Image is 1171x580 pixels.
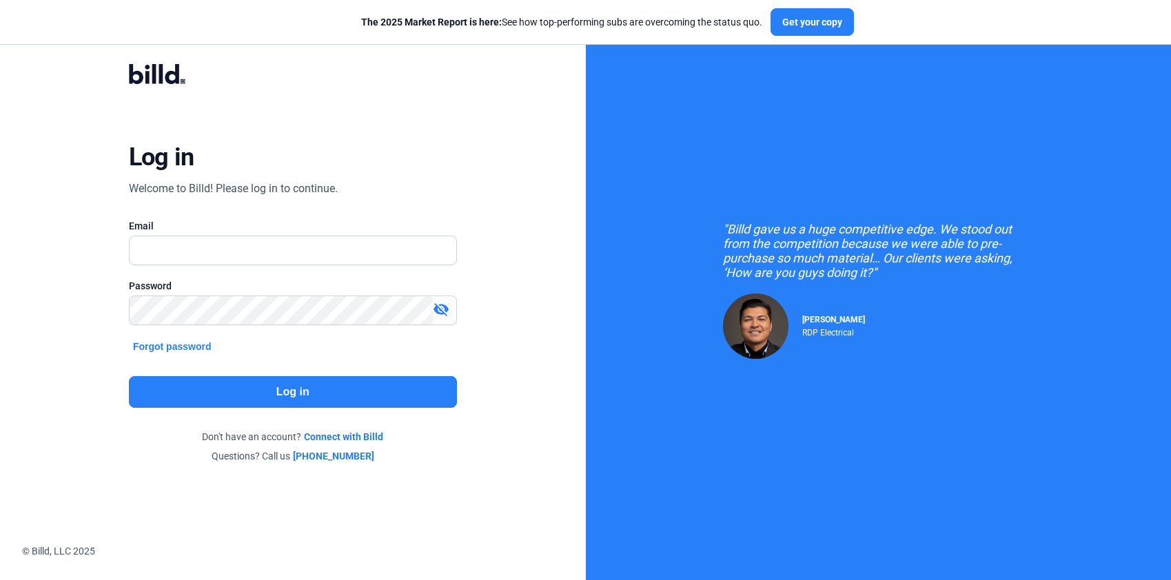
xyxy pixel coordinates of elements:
[129,142,194,172] div: Log in
[129,449,457,463] div: Questions? Call us
[771,8,854,36] button: Get your copy
[129,279,457,293] div: Password
[304,430,383,444] a: Connect with Billd
[129,180,338,197] div: Welcome to Billd! Please log in to continue.
[361,15,762,29] div: See how top-performing subs are overcoming the status quo.
[723,222,1033,280] div: "Billd gave us a huge competitive edge. We stood out from the competition because we were able to...
[129,219,457,233] div: Email
[129,430,457,444] div: Don't have an account?
[129,339,216,354] button: Forgot password
[802,324,865,338] div: RDP Electrical
[723,293,788,359] img: Raul Pacheco
[361,17,502,28] span: The 2025 Market Report is here:
[129,376,457,408] button: Log in
[802,315,865,324] span: [PERSON_NAME]
[293,449,374,463] a: [PHONE_NUMBER]
[433,301,449,318] mat-icon: visibility_off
